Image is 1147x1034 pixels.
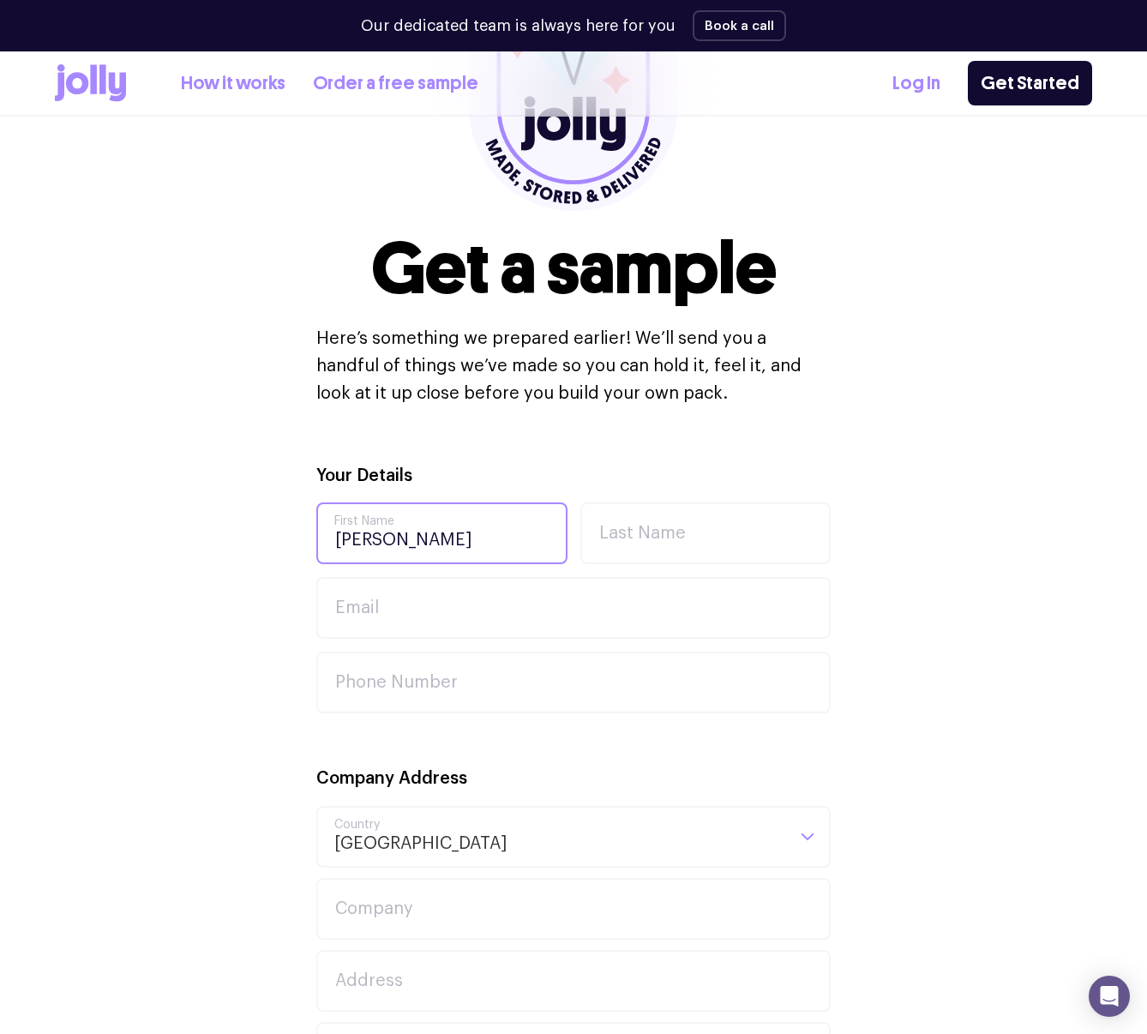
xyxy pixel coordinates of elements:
[968,61,1092,105] a: Get Started
[316,806,831,868] div: Search for option
[316,766,467,791] label: Company Address
[507,808,784,866] input: Search for option
[316,464,412,489] label: Your Details
[371,232,777,304] h1: Get a sample
[316,325,831,407] p: Here’s something we prepared earlier! We’ll send you a handful of things we’ve made so you can ho...
[333,808,507,866] span: [GEOGRAPHIC_DATA]
[361,15,676,38] p: Our dedicated team is always here for you
[892,69,940,98] a: Log In
[1089,976,1130,1017] div: Open Intercom Messenger
[693,10,786,41] button: Book a call
[313,69,478,98] a: Order a free sample
[181,69,285,98] a: How it works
